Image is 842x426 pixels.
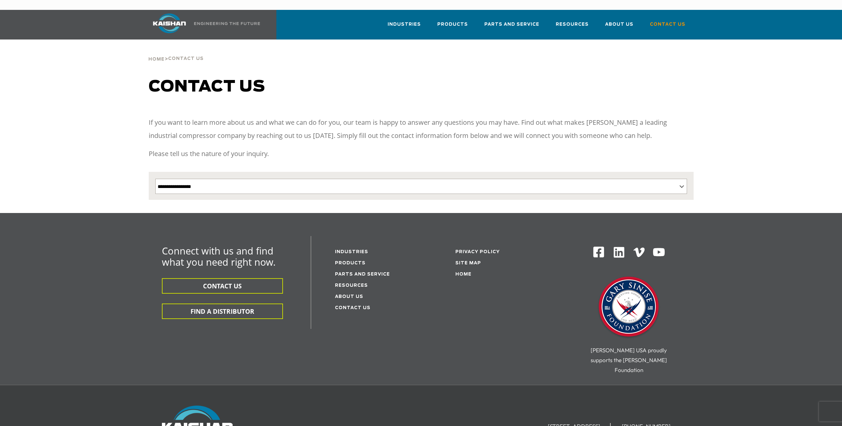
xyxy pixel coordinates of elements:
span: Connect with us and find what you need right now. [162,244,276,268]
a: Products [335,261,366,265]
a: Kaishan USA [145,10,261,40]
button: FIND A DISTRIBUTOR [162,304,283,319]
span: Home [148,57,165,62]
span: Contact us [149,79,265,95]
span: [PERSON_NAME] USA proudly supports the [PERSON_NAME] Foundation [591,347,667,373]
span: Resources [556,21,589,28]
img: Linkedin [613,246,625,259]
span: About Us [605,21,633,28]
span: Industries [388,21,421,28]
a: Home [148,56,165,62]
a: Privacy Policy [455,250,500,254]
span: Contact Us [650,21,685,28]
a: Site Map [455,261,481,265]
img: kaishan logo [145,13,194,33]
a: About Us [605,16,633,38]
a: Resources [556,16,589,38]
a: Resources [335,283,368,288]
span: Products [437,21,468,28]
a: Home [455,272,472,277]
button: CONTACT US [162,278,283,294]
img: Engineering the future [194,22,260,25]
a: Products [437,16,468,38]
img: Gary Sinise Foundation [596,275,662,340]
a: Industries [388,16,421,38]
p: If you want to learn more about us and what we can do for you, our team is happy to answer any qu... [149,116,694,142]
a: Parts and service [335,272,390,277]
img: Facebook [593,246,605,258]
a: Parts and Service [484,16,539,38]
div: > [148,40,204,65]
a: Contact Us [335,306,370,310]
span: Parts and Service [484,21,539,28]
a: Contact Us [650,16,685,38]
img: Youtube [652,246,665,259]
a: About Us [335,295,363,299]
a: Industries [335,250,368,254]
span: Contact Us [168,57,204,61]
img: Vimeo [633,248,645,257]
p: Please tell us the nature of your inquiry. [149,147,694,160]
